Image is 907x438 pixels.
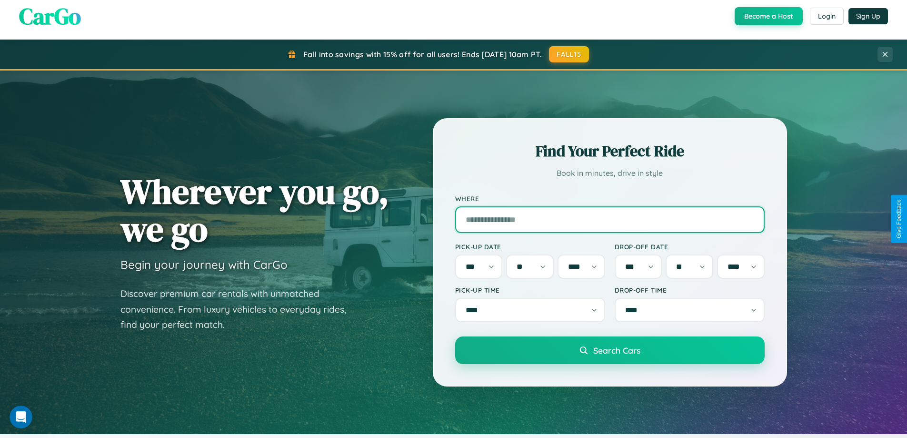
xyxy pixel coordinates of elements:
label: Drop-off Date [615,243,765,251]
span: Search Cars [593,345,640,356]
h1: Wherever you go, we go [120,173,389,248]
span: CarGo [19,0,81,32]
button: Sign Up [848,8,888,24]
div: Give Feedback [896,200,902,238]
button: FALL15 [549,46,589,62]
h2: Find Your Perfect Ride [455,141,765,162]
button: Become a Host [735,7,803,25]
label: Pick-up Time [455,286,605,294]
label: Drop-off Time [615,286,765,294]
p: Book in minutes, drive in style [455,166,765,180]
iframe: Intercom live chat [10,406,32,428]
button: Search Cars [455,336,765,364]
label: Where [455,194,765,203]
p: Discover premium car rentals with unmatched convenience. From luxury vehicles to everyday rides, ... [120,286,359,333]
span: Fall into savings with 15% off for all users! Ends [DATE] 10am PT. [303,50,542,59]
button: Login [810,8,844,25]
label: Pick-up Date [455,243,605,251]
h3: Begin your journey with CarGo [120,257,288,272]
